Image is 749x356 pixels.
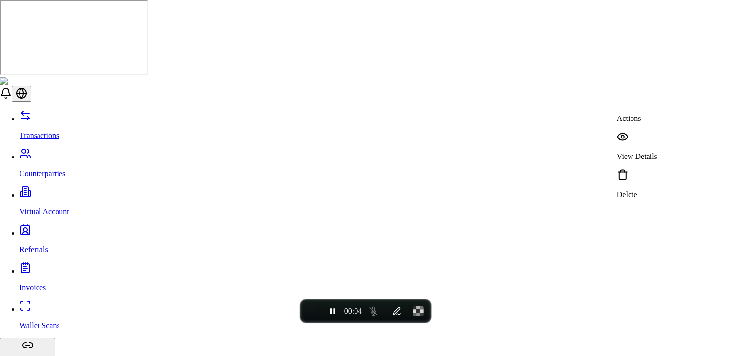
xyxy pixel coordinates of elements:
[617,190,657,199] p: Delete
[617,152,657,161] p: View Details
[617,114,657,123] p: Actions
[20,283,749,292] p: Invoices
[20,169,749,178] p: Counterparties
[20,245,749,254] p: Referrals
[20,207,749,216] p: Virtual Account
[20,321,749,330] p: Wallet Scans
[20,131,749,140] p: Transactions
